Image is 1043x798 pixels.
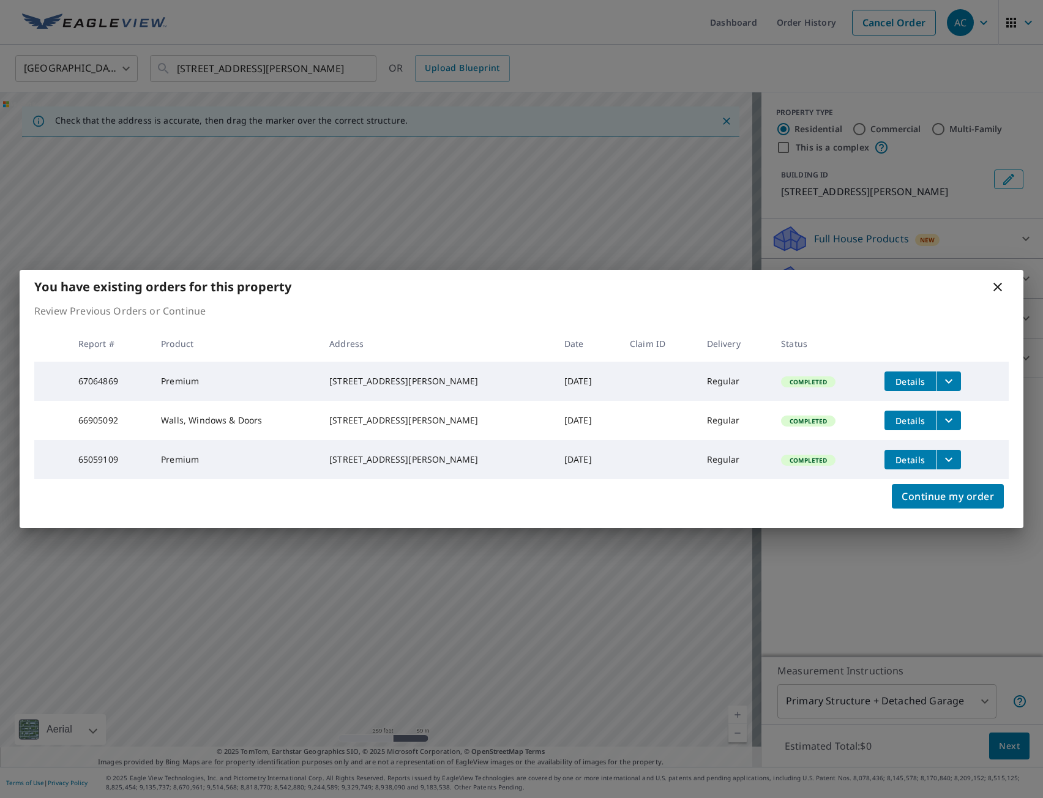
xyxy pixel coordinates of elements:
[782,417,834,425] span: Completed
[620,326,697,362] th: Claim ID
[34,278,291,295] b: You have existing orders for this property
[771,326,875,362] th: Status
[892,415,929,427] span: Details
[329,453,545,466] div: [STREET_ADDRESS][PERSON_NAME]
[69,326,151,362] th: Report #
[329,414,545,427] div: [STREET_ADDRESS][PERSON_NAME]
[34,304,1009,318] p: Review Previous Orders or Continue
[936,371,961,391] button: filesDropdownBtn-67064869
[892,484,1004,509] button: Continue my order
[69,401,151,440] td: 66905092
[884,450,936,469] button: detailsBtn-65059109
[555,326,620,362] th: Date
[884,411,936,430] button: detailsBtn-66905092
[892,454,929,466] span: Details
[697,362,772,401] td: Regular
[320,326,555,362] th: Address
[151,362,320,401] td: Premium
[697,401,772,440] td: Regular
[936,411,961,430] button: filesDropdownBtn-66905092
[151,326,320,362] th: Product
[69,362,151,401] td: 67064869
[892,376,929,387] span: Details
[782,456,834,464] span: Completed
[782,378,834,386] span: Completed
[884,371,936,391] button: detailsBtn-67064869
[555,440,620,479] td: [DATE]
[555,362,620,401] td: [DATE]
[69,440,151,479] td: 65059109
[936,450,961,469] button: filesDropdownBtn-65059109
[902,488,994,505] span: Continue my order
[697,440,772,479] td: Regular
[151,401,320,440] td: Walls, Windows & Doors
[555,401,620,440] td: [DATE]
[697,326,772,362] th: Delivery
[151,440,320,479] td: Premium
[329,375,545,387] div: [STREET_ADDRESS][PERSON_NAME]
